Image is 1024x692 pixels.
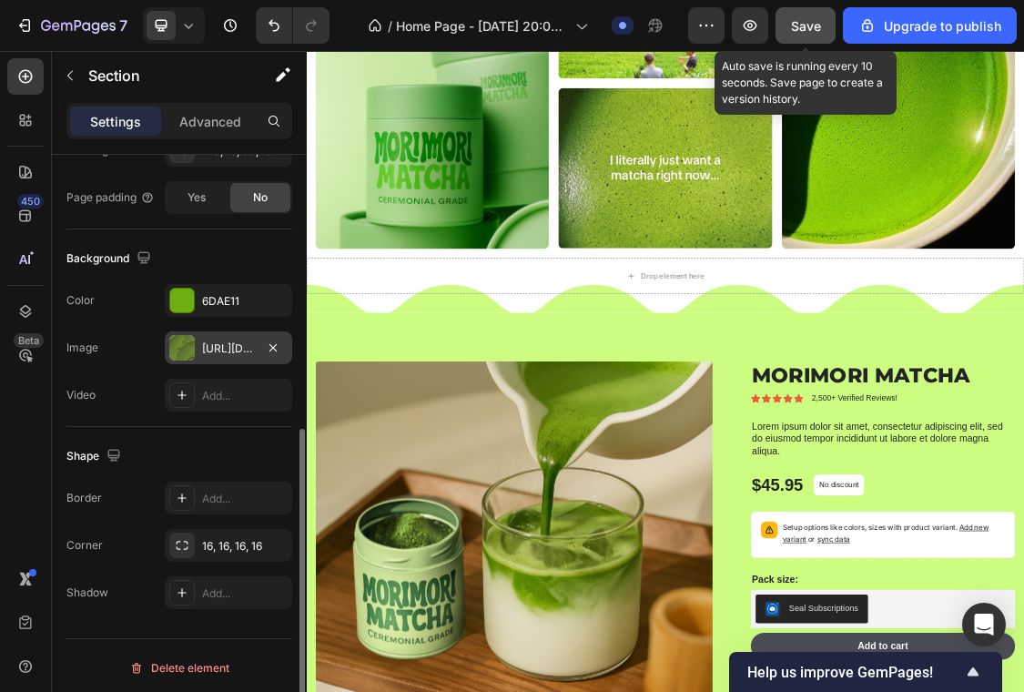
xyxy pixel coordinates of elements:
[383,56,709,301] img: gempages_584515755731583576-640b6379-f1c6-442e-8c36-399280eb1684.jpg
[388,16,392,36] span: /
[66,340,98,356] div: Image
[129,657,229,679] div: Delete element
[66,292,95,309] div: Color
[7,7,136,44] button: 7
[66,585,108,601] div: Shadow
[253,189,268,206] span: No
[188,189,206,206] span: Yes
[66,654,292,683] button: Delete element
[747,661,984,683] button: Show survey - Help us improve GemPages!
[791,18,821,34] span: Save
[202,341,255,357] div: [URL][DOMAIN_NAME]
[202,585,288,602] div: Add...
[66,247,155,271] div: Background
[843,7,1017,44] button: Upgrade to publish
[858,16,1001,36] div: Upgrade to publish
[17,194,44,209] div: 450
[66,490,102,506] div: Border
[202,538,288,555] div: 16, 16, 16, 16
[202,491,288,507] div: Add...
[202,293,288,310] div: 6DAE11
[90,112,141,131] p: Settings
[307,51,1024,692] iframe: Design area
[179,112,241,131] p: Advanced
[256,7,330,44] div: Undo/Redo
[66,189,155,206] div: Page padding
[676,643,758,679] div: $45.95
[747,664,962,681] span: Help us improve GemPages!
[769,522,899,537] p: 2,500+ Verified Reviews!
[962,603,1006,646] div: Open Intercom Messenger
[119,15,127,36] p: 7
[66,444,125,469] div: Shape
[509,335,605,350] div: Drop element here
[66,387,96,403] div: Video
[776,7,836,44] button: Save
[88,65,238,86] p: Section
[66,537,103,554] div: Corner
[780,653,841,669] p: No discount
[202,388,288,404] div: Add...
[396,16,568,36] span: Home Page - [DATE] 20:03:36
[14,333,44,348] div: Beta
